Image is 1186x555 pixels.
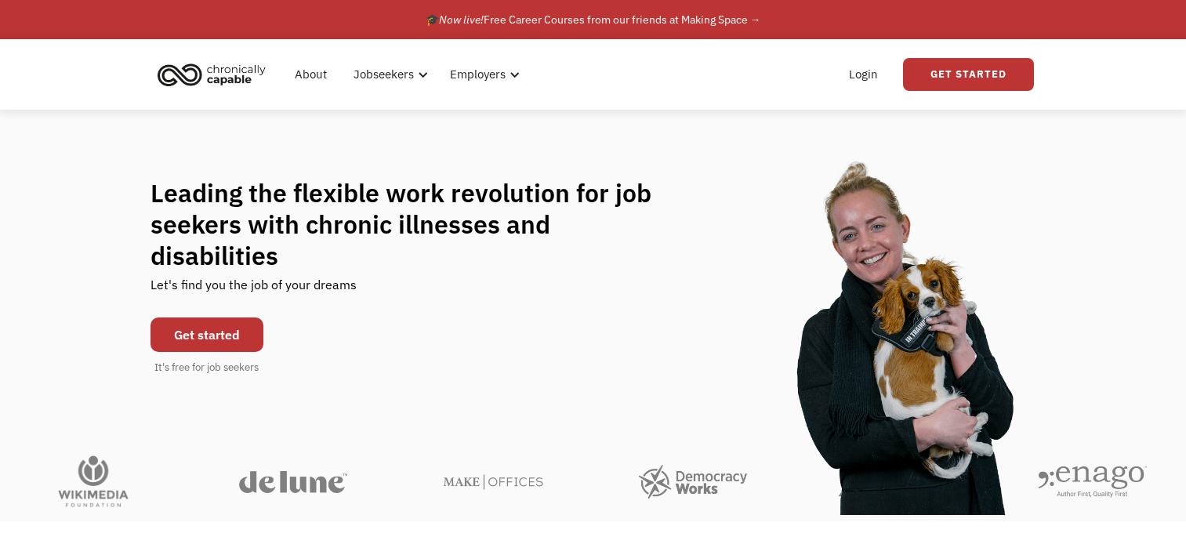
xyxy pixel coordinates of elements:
a: Login [840,49,887,100]
a: home [153,57,277,92]
a: Get Started [903,58,1034,91]
div: Employers [441,49,524,100]
div: 🎓 Free Career Courses from our friends at Making Space → [426,10,761,29]
div: Employers [450,65,506,84]
h1: Leading the flexible work revolution for job seekers with chronic illnesses and disabilities [151,177,682,271]
div: Let's find you the job of your dreams [151,271,357,310]
img: Chronically Capable logo [153,57,270,92]
a: About [285,49,336,100]
em: Now live! [439,13,484,27]
div: Jobseekers [344,49,433,100]
div: It's free for job seekers [154,360,259,375]
a: Get started [151,317,263,352]
div: Jobseekers [354,65,414,84]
